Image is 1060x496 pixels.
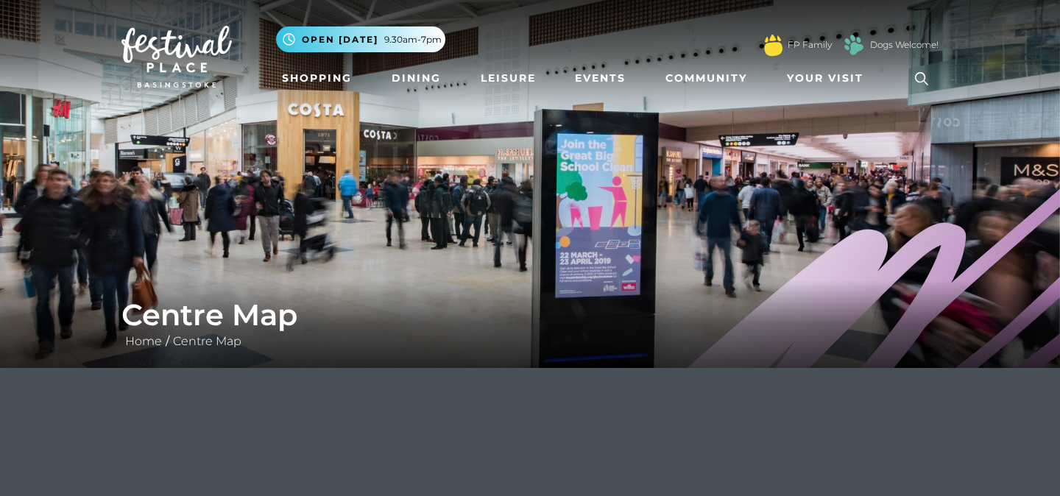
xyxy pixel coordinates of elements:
a: Leisure [475,65,542,92]
button: Open [DATE] 9.30am-7pm [276,26,445,52]
a: Dogs Welcome! [870,38,939,52]
span: Open [DATE] [302,33,378,46]
span: 9.30am-7pm [384,33,442,46]
a: Centre Map [169,334,245,348]
img: Festival Place Logo [121,26,232,88]
a: Events [569,65,632,92]
span: Your Visit [787,71,863,86]
a: Your Visit [781,65,877,92]
a: FP Family [788,38,832,52]
a: Community [660,65,753,92]
a: Home [121,334,166,348]
a: Dining [386,65,447,92]
a: Shopping [276,65,358,92]
h1: Centre Map [121,297,939,333]
div: / [110,297,950,350]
